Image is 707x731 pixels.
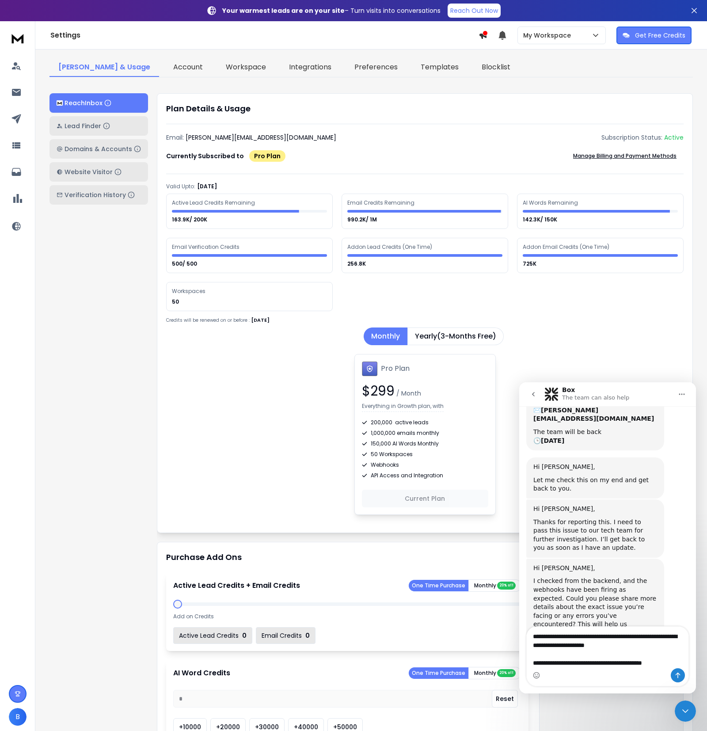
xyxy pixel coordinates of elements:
div: Email Verification Credits [172,244,241,251]
button: Yearly(3-Months Free) [407,327,504,345]
p: – Turn visits into conversations [222,6,441,15]
button: Monthly [364,327,407,345]
img: logo [57,100,63,106]
p: Active Lead Credits [179,631,239,640]
span: $ 299 [362,381,395,400]
p: 142.3K/ 150K [523,216,559,223]
button: Monthly 20% off [468,667,521,679]
div: 50 Workspaces [362,451,488,458]
button: One Time Purchase [409,667,468,679]
p: 0 [242,631,247,640]
div: 150,000 AI Words Monthly [362,440,488,447]
h1: Settings [50,30,479,41]
img: logo [9,30,27,46]
a: Integrations [280,58,340,77]
strong: Your warmest leads are on your site [222,6,345,15]
p: Add on Credits [173,613,214,620]
button: Verification History [49,185,148,205]
p: 0 [305,631,310,640]
h1: Plan Details & Usage [166,103,684,115]
p: Valid Upto: [166,183,195,190]
p: Subscription Status: [601,133,662,142]
p: [PERSON_NAME][EMAIL_ADDRESS][DOMAIN_NAME] [186,133,336,142]
div: Pro Plan [249,150,285,162]
img: Pro Plan icon [362,362,377,377]
div: Active Lead Credits Remaining [172,199,256,206]
p: [DATE] [251,316,270,324]
button: Website Visitor [49,162,148,182]
div: 1,000,000 emails monthly [362,430,488,437]
button: B [9,708,27,726]
a: [PERSON_NAME] & Usage [49,58,159,77]
p: Credits will be renewed on or before : [166,317,250,324]
div: Addon Email Credits (One Time) [523,244,609,251]
button: Get Free Credits [616,27,692,44]
p: Get Free Credits [635,31,685,40]
a: Workspace [217,58,275,77]
div: Addon Lead Credits (One Time) [347,244,432,251]
div: Email Credits Remaining [347,199,416,206]
h1: Pro Plan [381,363,410,374]
p: Reach Out Now [450,6,498,15]
p: 50 [172,298,180,305]
a: Account [164,58,212,77]
div: Workspaces [172,288,207,295]
button: ReachInbox [49,93,148,113]
p: 725K [523,260,538,267]
button: Reset [492,690,518,708]
p: Email: [166,133,184,142]
a: Blocklist [473,58,519,77]
button: One Time Purchase [409,580,468,591]
p: Currently Subscribed to [166,152,244,160]
button: Monthly 20% off [468,579,521,592]
p: Everything in Growth plan, with [362,403,444,412]
a: Templates [412,58,468,77]
p: [DATE] [197,183,217,190]
p: 256.8K [347,260,367,267]
iframe: Intercom live chat [519,382,696,693]
a: Reach Out Now [448,4,501,18]
div: Webhooks [362,461,488,468]
h1: Purchase Add Ons [166,551,242,563]
p: AI Word Credits [173,668,230,678]
p: 500/ 500 [172,260,198,267]
p: My Workspace [523,31,574,40]
p: 990.2K/ 1M [347,216,378,223]
div: 20% off [497,582,516,590]
p: Manage Billing and Payment Methods [573,152,677,160]
div: Active [664,133,684,142]
div: 20% off [497,669,516,677]
button: Domains & Accounts [49,139,148,159]
a: Preferences [346,58,407,77]
div: AI Words Remaining [523,199,579,206]
p: Active Lead Credits + Email Credits [173,580,300,591]
span: / Month [395,389,421,398]
p: 163.9K/ 200K [172,216,209,223]
button: Manage Billing and Payment Methods [566,147,684,165]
